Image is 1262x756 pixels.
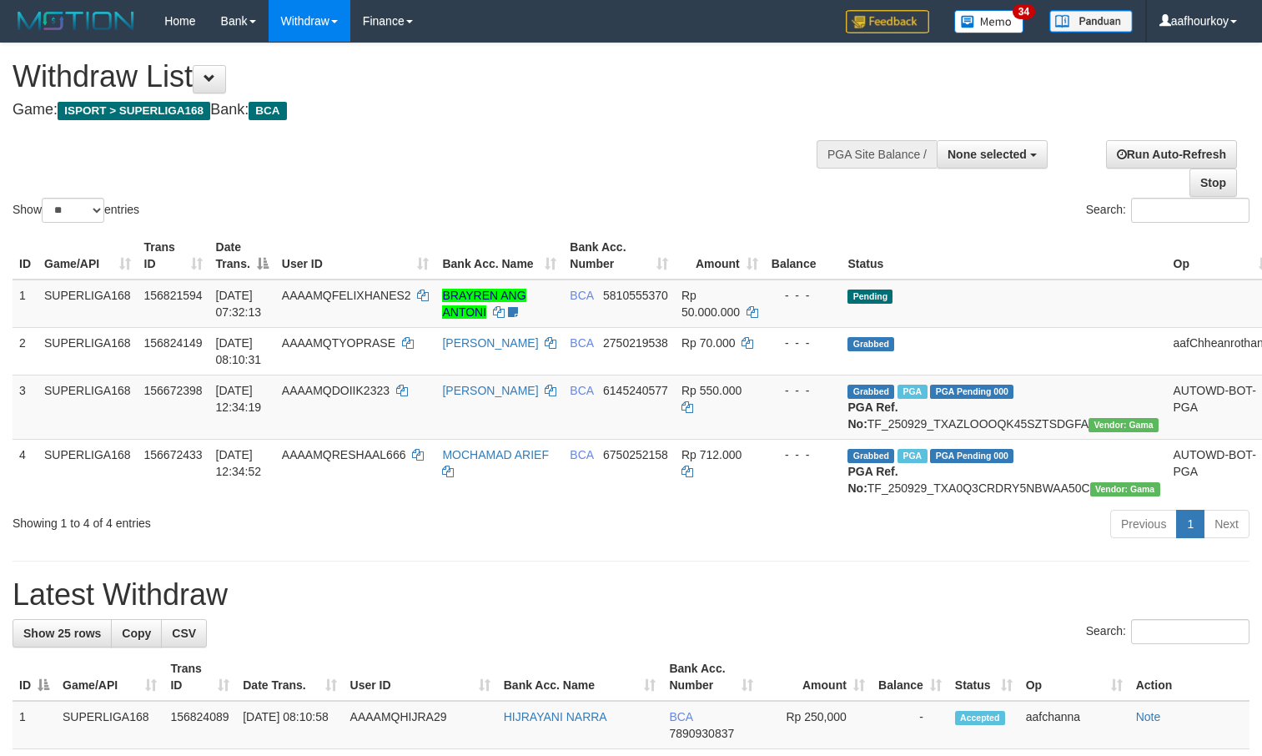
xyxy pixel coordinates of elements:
th: Amount: activate to sort column ascending [760,653,871,701]
span: BCA [669,710,692,723]
a: BRAYREN ANG ANTONI [442,289,525,319]
span: [DATE] 12:34:19 [216,384,262,414]
a: Next [1204,510,1249,538]
div: Showing 1 to 4 of 4 entries [13,508,513,532]
th: Bank Acc. Name: activate to sort column ascending [435,232,563,280]
input: Search: [1131,619,1249,644]
span: ISPORT > SUPERLIGA168 [58,102,210,120]
th: Amount: activate to sort column ascending [675,232,765,280]
span: Vendor URL: https://trx31.1velocity.biz [1089,418,1159,432]
span: Pending [847,290,892,304]
label: Show entries [13,198,139,223]
span: [DATE] 07:32:13 [216,289,262,319]
td: 3 [13,375,38,439]
td: 1 [13,280,38,328]
th: Bank Acc. Name: activate to sort column ascending [497,653,663,701]
th: Game/API: activate to sort column ascending [56,653,163,701]
th: Trans ID: activate to sort column ascending [138,232,209,280]
img: MOTION_logo.png [13,8,139,33]
th: User ID: activate to sort column ascending [275,232,436,280]
span: Copy 6750252158 to clipboard [603,448,668,461]
td: SUPERLIGA168 [38,280,138,328]
h4: Game: Bank: [13,102,825,118]
th: Game/API: activate to sort column ascending [38,232,138,280]
th: ID [13,232,38,280]
th: ID: activate to sort column descending [13,653,56,701]
a: MOCHAMAD ARIEF [442,448,549,461]
div: - - - [772,382,835,399]
th: User ID: activate to sort column ascending [344,653,497,701]
div: - - - [772,335,835,351]
span: [DATE] 08:10:31 [216,336,262,366]
span: Show 25 rows [23,627,101,640]
label: Search: [1086,619,1249,644]
td: AAAAMQHIJRA29 [344,701,497,749]
span: AAAAMQRESHAAL666 [282,448,406,461]
a: [PERSON_NAME] [442,384,538,397]
span: BCA [570,384,593,397]
th: Bank Acc. Number: activate to sort column ascending [563,232,675,280]
div: PGA Site Balance / [817,140,937,169]
td: 2 [13,327,38,375]
span: 156672398 [144,384,203,397]
span: Copy 7890930837 to clipboard [669,727,734,740]
span: BCA [249,102,286,120]
th: Op: activate to sort column ascending [1019,653,1129,701]
td: SUPERLIGA168 [56,701,163,749]
a: Run Auto-Refresh [1106,140,1237,169]
h1: Latest Withdraw [13,578,1249,612]
span: Grabbed [847,449,894,463]
span: Copy 6145240577 to clipboard [603,384,668,397]
div: - - - [772,287,835,304]
td: Rp 250,000 [760,701,871,749]
span: Rp 712.000 [681,448,742,461]
span: Copy 5810555370 to clipboard [603,289,668,302]
img: panduan.png [1049,10,1133,33]
span: PGA Pending [930,385,1013,399]
span: BCA [570,336,593,350]
span: AAAAMQDOIIK2323 [282,384,390,397]
span: Accepted [955,711,1005,725]
h1: Withdraw List [13,60,825,93]
a: Copy [111,619,162,648]
th: Status: activate to sort column ascending [948,653,1019,701]
th: Status [841,232,1166,280]
th: Balance [765,232,842,280]
td: 4 [13,439,38,503]
b: PGA Ref. No: [847,401,897,431]
span: Grabbed [847,385,894,399]
span: Rp 50.000.000 [681,289,740,319]
span: Vendor URL: https://trx31.1velocity.biz [1090,482,1160,496]
td: 156824089 [163,701,236,749]
a: Stop [1189,169,1237,197]
span: Copy 2750219538 to clipboard [603,336,668,350]
span: 34 [1013,4,1035,19]
span: CSV [172,627,196,640]
th: Action [1129,653,1249,701]
span: PGA Pending [930,449,1013,463]
label: Search: [1086,198,1249,223]
td: [DATE] 08:10:58 [236,701,343,749]
th: Trans ID: activate to sort column ascending [163,653,236,701]
th: Bank Acc. Number: activate to sort column ascending [662,653,760,701]
input: Search: [1131,198,1249,223]
td: aafchanna [1019,701,1129,749]
img: Button%20Memo.svg [954,10,1024,33]
span: 156821594 [144,289,203,302]
span: AAAAMQTYOPRASE [282,336,395,350]
span: AAAAMQFELIXHANES2 [282,289,411,302]
a: Show 25 rows [13,619,112,648]
span: None selected [948,148,1027,161]
img: Feedback.jpg [846,10,929,33]
b: PGA Ref. No: [847,465,897,495]
span: 156824149 [144,336,203,350]
td: SUPERLIGA168 [38,439,138,503]
span: Rp 70.000 [681,336,736,350]
td: TF_250929_TXAZLOOOQK45SZTSDGFA [841,375,1166,439]
span: BCA [570,289,593,302]
span: 156672433 [144,448,203,461]
button: None selected [937,140,1048,169]
span: Marked by aafsoycanthlai [897,385,927,399]
th: Date Trans.: activate to sort column descending [209,232,275,280]
a: [PERSON_NAME] [442,336,538,350]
